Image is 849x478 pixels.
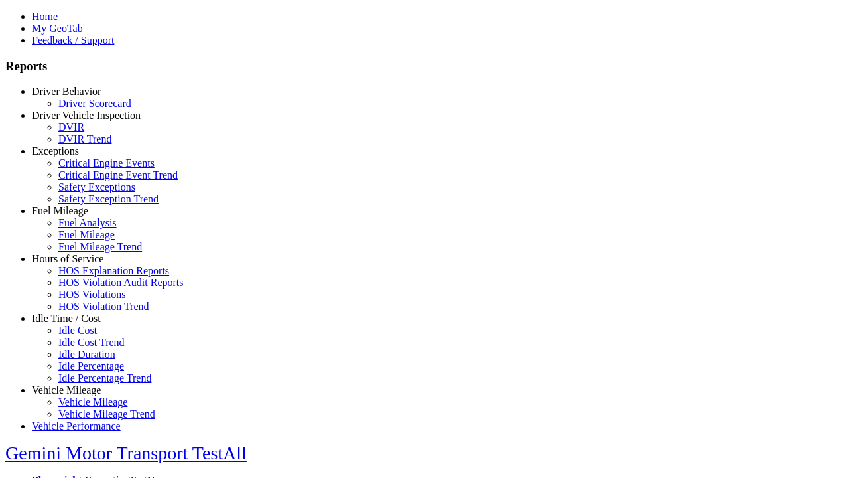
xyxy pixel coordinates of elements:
[32,384,101,396] a: Vehicle Mileage
[58,277,184,288] a: HOS Violation Audit Reports
[32,11,58,22] a: Home
[58,157,155,169] a: Critical Engine Events
[58,289,125,300] a: HOS Violations
[58,372,151,384] a: Idle Percentage Trend
[32,313,101,324] a: Idle Time / Cost
[58,169,178,181] a: Critical Engine Event Trend
[32,35,114,46] a: Feedback / Support
[5,59,844,74] h3: Reports
[58,133,111,145] a: DVIR Trend
[58,217,117,228] a: Fuel Analysis
[58,241,142,252] a: Fuel Mileage Trend
[58,98,131,109] a: Driver Scorecard
[32,23,83,34] a: My GeoTab
[32,253,103,264] a: Hours of Service
[58,396,127,408] a: Vehicle Mileage
[58,360,124,372] a: Idle Percentage
[58,121,84,133] a: DVIR
[32,420,121,432] a: Vehicle Performance
[58,301,149,312] a: HOS Violation Trend
[58,181,135,193] a: Safety Exceptions
[58,408,155,420] a: Vehicle Mileage Trend
[58,337,125,348] a: Idle Cost Trend
[32,205,88,216] a: Fuel Mileage
[58,349,115,360] a: Idle Duration
[32,145,79,157] a: Exceptions
[58,193,159,204] a: Safety Exception Trend
[58,265,169,276] a: HOS Explanation Reports
[58,325,97,336] a: Idle Cost
[5,443,247,463] a: Gemini Motor Transport TestAll
[32,110,141,121] a: Driver Vehicle Inspection
[58,229,115,240] a: Fuel Mileage
[32,86,101,97] a: Driver Behavior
